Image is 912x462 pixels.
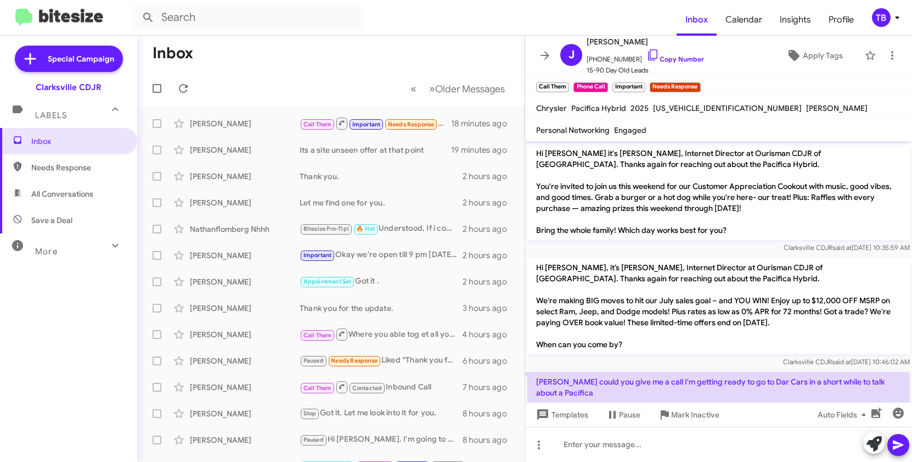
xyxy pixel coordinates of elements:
[423,77,511,100] button: Next
[303,385,332,392] span: Call Them
[653,103,802,113] span: [US_VEHICLE_IDENTIFICATION_NUMBER]
[190,382,300,393] div: [PERSON_NAME]
[463,382,516,393] div: 7 hours ago
[832,358,851,366] span: said at
[534,405,588,425] span: Templates
[771,4,820,36] a: Insights
[190,276,300,287] div: [PERSON_NAME]
[300,407,463,420] div: Got it. Let me look into it for you.
[536,82,569,92] small: Call Them
[31,136,125,147] span: Inbox
[587,48,704,65] span: [PHONE_NUMBER]
[300,249,463,261] div: Okay we're open till 9 pm [DATE] and 9-7 [DATE].
[300,327,462,341] div: Where you able tog et all your questions answered when you called?
[352,121,381,128] span: Important
[536,125,610,135] span: Personal Networking
[190,118,300,129] div: [PERSON_NAME]
[463,355,516,366] div: 6 hours ago
[303,278,352,285] span: Appointment Set
[303,252,332,259] span: Important
[48,53,114,64] span: Special Campaign
[463,408,516,419] div: 8 hours ago
[451,118,516,129] div: 18 minutes ago
[404,77,423,100] button: Previous
[463,435,516,446] div: 8 hours ago
[597,405,649,425] button: Pause
[352,385,382,392] span: Contacted
[462,329,516,340] div: 4 hours ago
[806,103,868,113] span: [PERSON_NAME]
[820,4,863,36] a: Profile
[803,46,843,65] span: Apply Tags
[587,65,704,76] span: 15-90 Day Old Leads
[435,83,505,95] span: Older Messages
[404,77,511,100] nav: Page navigation example
[300,197,463,208] div: Let me find one for you.
[331,357,378,364] span: Needs Response
[300,433,463,446] div: Hi [PERSON_NAME]. I'm going to wait to sell. Thanks for your help
[784,243,910,252] span: Clarksville CDJR [DATE] 10:35:59 AM
[300,303,463,314] div: Thank you for the update.
[35,110,67,120] span: Labels
[568,46,575,64] span: J
[190,408,300,419] div: [PERSON_NAME]
[303,332,332,339] span: Call Them
[717,4,771,36] a: Calendar
[527,372,910,403] p: [PERSON_NAME] could you give me a call I'm getting ready to go to Dar Cars in a short while to ta...
[303,410,317,417] span: Stop
[300,354,463,367] div: Liked “Thank you for the update.”
[303,225,349,232] span: Bitesize Pro-Tip!
[31,215,72,226] span: Save a Deal
[35,247,58,257] span: More
[832,243,852,252] span: said at
[388,121,435,128] span: Needs Response
[783,358,910,366] span: Clarksville CDJR [DATE] 10:46:02 AM
[630,103,649,113] span: 2025
[463,197,516,208] div: 2 hours ago
[190,250,300,261] div: [PERSON_NAME]
[31,162,125,173] span: Needs Response
[190,303,300,314] div: [PERSON_NAME]
[356,225,375,232] span: 🔥 Hot
[300,222,463,235] div: Understood, If i come across something of the sort I will reach out to you.
[190,171,300,182] div: [PERSON_NAME]
[872,8,891,27] div: TB
[190,224,300,235] div: Nathanflomberg Nhhh
[303,357,324,364] span: Paused
[36,82,102,93] div: Clarksville CDJR
[649,405,728,425] button: Mark Inactive
[300,144,451,155] div: Its a site unseen offer at that point
[463,276,516,287] div: 2 hours ago
[410,82,416,96] span: «
[573,82,607,92] small: Phone Call
[768,46,859,65] button: Apply Tags
[300,116,451,130] div: No
[133,4,363,31] input: Search
[809,405,879,425] button: Auto Fields
[536,103,567,113] span: Chrysler
[527,143,910,240] p: Hi [PERSON_NAME] it's [PERSON_NAME], Internet Director at Ourisman CDJR of [GEOGRAPHIC_DATA]. Tha...
[300,380,463,394] div: Inbound Call
[525,405,597,425] button: Templates
[527,258,910,354] p: Hi [PERSON_NAME], it’s [PERSON_NAME], Internet Director at Ourisman CDJR of [GEOGRAPHIC_DATA]. Th...
[190,144,300,155] div: [PERSON_NAME]
[15,46,123,72] a: Special Campaign
[429,82,435,96] span: »
[300,275,463,288] div: Got it .
[671,405,719,425] span: Mark Inactive
[646,55,704,63] a: Copy Number
[677,4,717,36] a: Inbox
[650,82,700,92] small: Needs Response
[463,250,516,261] div: 2 hours ago
[463,171,516,182] div: 2 hours ago
[463,303,516,314] div: 3 hours ago
[303,436,324,443] span: Paused
[463,224,516,235] div: 2 hours ago
[190,329,300,340] div: [PERSON_NAME]
[190,435,300,446] div: [PERSON_NAME]
[571,103,626,113] span: Pacifica Hybrid
[863,8,900,27] button: TB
